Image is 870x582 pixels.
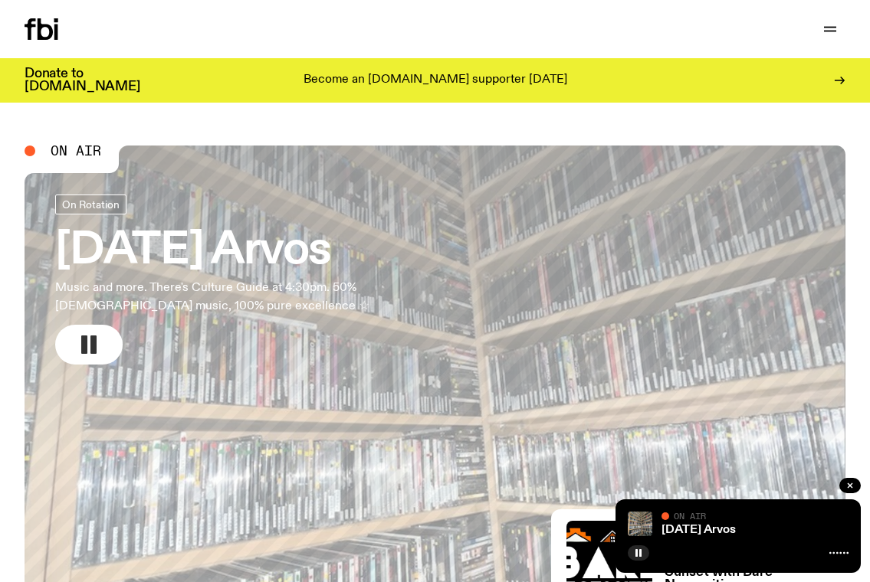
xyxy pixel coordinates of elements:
[304,74,567,87] p: Become an [DOMAIN_NAME] supporter [DATE]
[55,279,448,316] p: Music and more. There's Culture Guide at 4:30pm. 50% [DEMOGRAPHIC_DATA] music, 100% pure excellen...
[628,512,652,536] img: A corner shot of the fbi music library
[662,524,736,536] a: [DATE] Arvos
[62,198,120,210] span: On Rotation
[674,511,706,521] span: On Air
[55,195,126,214] a: On Rotation
[25,67,140,93] h3: Donate to [DOMAIN_NAME]
[51,144,101,158] span: On Air
[55,230,448,273] h3: [DATE] Arvos
[55,195,448,365] a: [DATE] ArvosMusic and more. There's Culture Guide at 4:30pm. 50% [DEMOGRAPHIC_DATA] music, 100% p...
